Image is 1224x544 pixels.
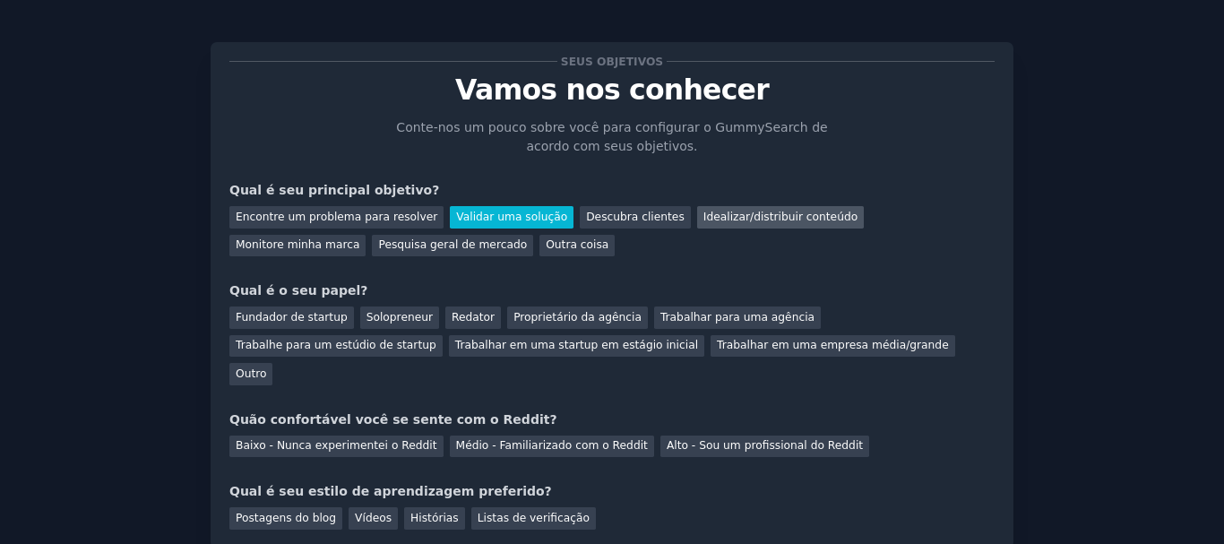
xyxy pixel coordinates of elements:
font: Seus objetivos [561,56,663,68]
font: Quão confortável você se sente com o Reddit? [229,412,557,427]
font: Encontre um problema para resolver [236,211,437,223]
font: Idealizar/distribuir conteúdo [703,211,858,223]
font: Pesquisa geral de mercado [378,238,527,251]
font: Qual é o seu papel? [229,283,367,298]
font: Listas de verificação [478,512,590,524]
font: Postagens do blog [236,512,336,524]
font: Vídeos [355,512,392,524]
font: Trabalhar em uma empresa média/grande [717,339,949,351]
font: Qual é seu principal objetivo? [229,183,439,197]
font: Alto - Sou um profissional do Reddit [667,439,863,452]
font: Descubra clientes [586,211,685,223]
font: Trabalhe para um estúdio de startup [236,339,436,351]
font: Médio - Familiarizado com o Reddit [456,439,648,452]
font: Proprietário da agência [513,311,642,324]
font: Qual é seu estilo de aprendizagem preferido? [229,484,552,498]
font: Histórias [410,512,459,524]
font: Conte-nos um pouco sobre você para configurar o GummySearch de acordo com seus objetivos. [396,120,827,153]
font: Monitore minha marca [236,238,359,251]
font: Outro [236,367,266,380]
font: Redator [452,311,495,324]
font: Trabalhar para uma agência [660,311,815,324]
font: Baixo - Nunca experimentei o Reddit [236,439,437,452]
font: Trabalhar em uma startup em estágio inicial [455,339,698,351]
font: Solopreneur [366,311,433,324]
font: Fundador de startup [236,311,348,324]
font: Validar uma solução [456,211,567,223]
font: Vamos nos conhecer [455,73,769,106]
font: Outra coisa [546,238,608,251]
